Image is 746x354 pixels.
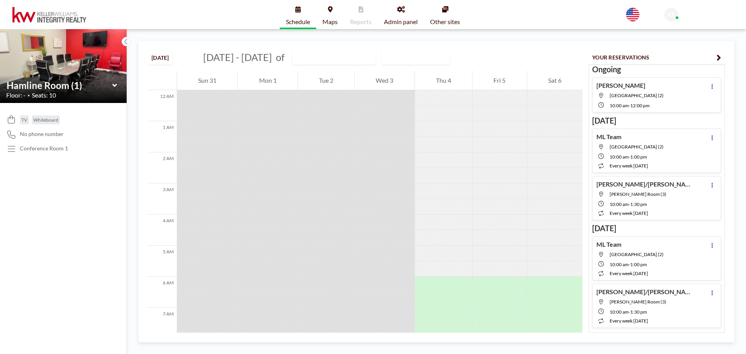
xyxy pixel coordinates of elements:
div: 3 AM [148,183,177,214]
div: 1 AM [148,121,177,152]
div: Thu 4 [415,71,472,90]
span: Other sites [430,19,460,25]
span: Whiteboard [33,117,58,123]
span: 1:00 PM [630,154,647,160]
span: - [629,262,630,267]
h4: ML Team [596,241,621,248]
div: 4 AM [148,214,177,246]
h3: [DATE] [592,331,721,341]
span: Floor: - [6,91,26,99]
span: Maps [322,19,338,25]
div: Wed 3 [355,71,414,90]
h3: [DATE] [592,116,721,126]
span: 10:00 AM [610,309,629,315]
span: - [629,103,630,108]
span: Reports [350,19,371,25]
div: 6 AM [148,277,177,308]
span: of [276,51,284,63]
div: Mon 1 [238,71,297,90]
button: [DATE] [148,51,173,65]
span: [DATE] - [DATE] [203,51,272,63]
p: Conference Room 1 [20,145,68,152]
span: Admin [681,16,695,21]
span: every week [DATE] [610,210,648,216]
h4: [PERSON_NAME]/[PERSON_NAME] [596,288,694,296]
span: • [28,93,30,98]
span: Lexington Room (2) [610,144,664,150]
span: 1:00 PM [630,262,647,267]
span: 10:00 AM [610,201,629,207]
img: organization-logo [12,7,86,23]
input: Hamline Room (1) [293,51,368,64]
h4: [PERSON_NAME]/[PERSON_NAME] [596,180,694,188]
span: Seats: 10 [32,91,56,99]
span: 10:00 AM [610,103,629,108]
span: Lexington Room (2) [610,251,664,257]
span: - [629,154,630,160]
div: Fri 5 [472,71,526,90]
span: - [629,309,630,315]
span: 10:00 AM [610,154,629,160]
span: TV [21,117,27,123]
div: Sat 6 [527,71,582,90]
span: Schedule [286,19,310,25]
input: Search for option [429,52,437,63]
div: Sun 31 [177,71,237,90]
h3: Ongoing [592,65,721,74]
span: every week [DATE] [610,318,648,324]
span: Snelling Room (3) [610,191,666,197]
div: Tue 2 [298,71,354,90]
div: 7 AM [148,308,177,339]
span: every week [DATE] [610,163,648,169]
h4: [PERSON_NAME] [596,82,645,89]
span: Admin panel [384,19,418,25]
h3: [DATE] [592,223,721,233]
div: Search for option [382,51,450,64]
span: Lexington Room (2) [610,92,664,98]
div: 5 AM [148,246,177,277]
input: Hamline Room (1) [7,80,112,91]
span: WEEKLY VIEW [384,52,428,63]
span: No phone number [20,131,64,138]
span: 1:30 PM [630,201,647,207]
span: 10:00 AM [610,262,629,267]
span: every week [DATE] [610,270,648,276]
span: KF [668,11,675,18]
button: YOUR RESERVATIONS [589,51,725,64]
span: 1:30 PM [630,309,647,315]
span: 12:00 PM [630,103,650,108]
span: - [629,201,630,207]
span: KWIR Front Desk [681,9,724,15]
span: Snelling Room (3) [610,299,666,305]
div: 2 AM [148,152,177,183]
div: 12 AM [148,90,177,121]
h4: ML Team [596,133,621,141]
